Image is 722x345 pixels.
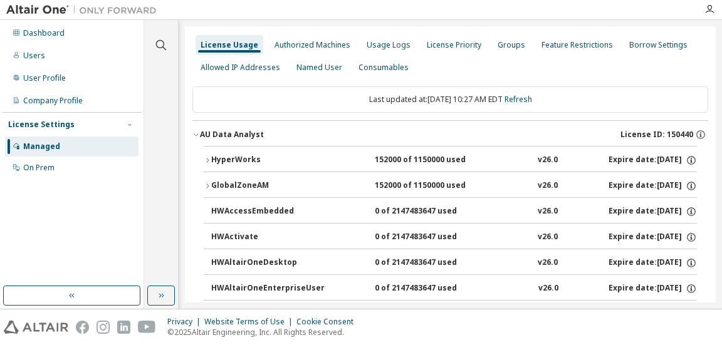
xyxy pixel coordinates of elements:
div: Expire date: [DATE] [609,283,697,294]
div: HWAccessEmbedded [211,206,324,217]
button: GlobalZoneAM152000 of 1150000 usedv26.0Expire date:[DATE] [204,172,697,200]
div: 0 of 2147483647 used [375,283,488,294]
div: HWAltairOneEnterpriseUser [211,283,325,294]
div: Expire date: [DATE] [609,232,697,243]
span: License ID: 150440 [620,130,693,140]
div: v26.0 [538,155,558,166]
img: altair_logo.svg [4,321,68,334]
div: Dashboard [23,28,65,38]
div: v26.0 [538,180,558,192]
div: HWAltairOneDesktop [211,257,324,269]
div: Users [23,51,45,61]
div: 0 of 2147483647 used [375,206,488,217]
div: Authorized Machines [275,40,350,50]
div: Named User [296,63,342,73]
div: Website Terms of Use [204,317,296,327]
img: youtube.svg [138,321,156,334]
div: AU Data Analyst [200,130,264,140]
a: Refresh [505,94,532,105]
div: Cookie Consent [296,317,361,327]
button: HWAccessEmbedded0 of 2147483647 usedv26.0Expire date:[DATE] [211,198,697,225]
div: 0 of 2147483647 used [375,257,488,269]
button: HWAltairOneEnterpriseUser0 of 2147483647 usedv26.0Expire date:[DATE] [211,275,697,302]
div: Last updated at: [DATE] 10:27 AM EDT [192,86,708,113]
div: Usage Logs [367,40,411,50]
div: Expire date: [DATE] [609,155,697,166]
div: HyperWorks [211,155,324,166]
div: Consumables [358,63,409,73]
div: HWActivate [211,232,324,243]
p: © 2025 Altair Engineering, Inc. All Rights Reserved. [167,327,361,337]
div: GlobalZoneAM [211,180,324,192]
div: 152000 of 1150000 used [375,155,488,166]
button: HWActivate0 of 2147483647 usedv26.0Expire date:[DATE] [211,224,697,251]
div: Expire date: [DATE] [609,180,697,192]
div: On Prem [23,163,55,173]
img: facebook.svg [76,321,89,334]
button: HyperWorks152000 of 1150000 usedv26.0Expire date:[DATE] [204,147,697,174]
div: v26.0 [538,257,558,269]
div: Expire date: [DATE] [609,206,697,217]
div: 0 of 2147483647 used [375,232,488,243]
img: instagram.svg [97,321,110,334]
div: Borrow Settings [629,40,688,50]
button: HWAltairOneDesktop0 of 2147483647 usedv26.0Expire date:[DATE] [211,249,697,277]
div: User Profile [23,73,66,83]
img: linkedin.svg [117,321,130,334]
div: Groups [498,40,525,50]
div: v26.0 [538,232,558,243]
div: 152000 of 1150000 used [375,180,488,192]
div: Allowed IP Addresses [201,63,280,73]
div: v26.0 [538,206,558,217]
div: License Priority [427,40,481,50]
button: AU Data AnalystLicense ID: 150440 [192,121,708,148]
div: Privacy [167,317,204,327]
img: Altair One [6,4,163,16]
div: License Usage [201,40,258,50]
div: Feature Restrictions [541,40,613,50]
div: Company Profile [23,96,83,106]
div: v26.0 [538,283,558,294]
div: Managed [23,142,60,152]
div: Expire date: [DATE] [609,257,697,269]
div: License Settings [8,120,75,130]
